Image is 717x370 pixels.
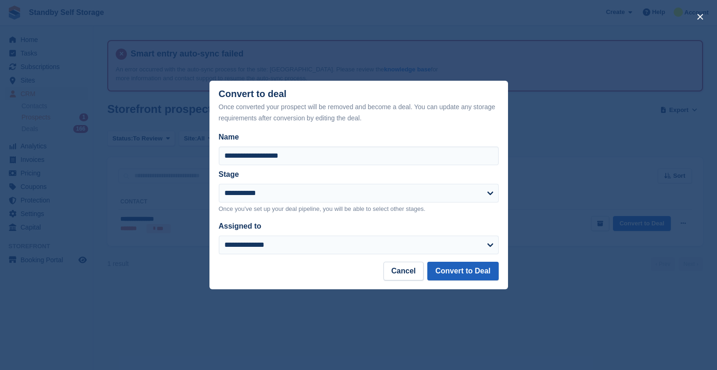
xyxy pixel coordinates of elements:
[219,204,499,214] p: Once you've set up your deal pipeline, you will be able to select other stages.
[693,9,708,24] button: close
[427,262,498,280] button: Convert to Deal
[383,262,424,280] button: Cancel
[219,222,262,230] label: Assigned to
[219,132,499,143] label: Name
[219,89,499,124] div: Convert to deal
[219,101,499,124] div: Once converted your prospect will be removed and become a deal. You can update any storage requir...
[219,170,239,178] label: Stage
